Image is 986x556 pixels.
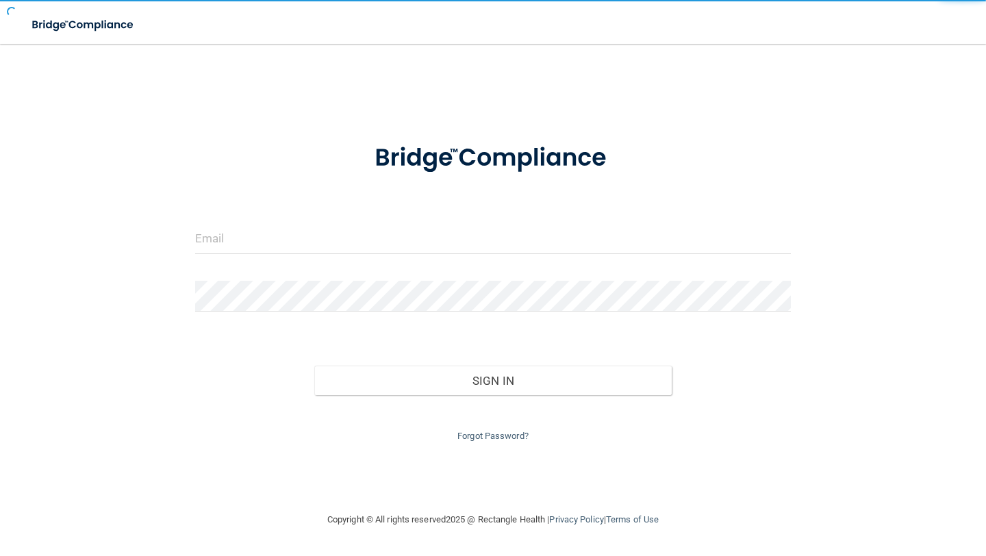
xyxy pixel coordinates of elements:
a: Privacy Policy [549,514,603,525]
a: Terms of Use [606,514,659,525]
img: bridge_compliance_login_screen.278c3ca4.svg [349,126,637,190]
img: bridge_compliance_login_screen.278c3ca4.svg [21,11,147,39]
a: Forgot Password? [457,431,529,441]
input: Email [195,223,791,254]
button: Sign In [314,366,672,396]
div: Copyright © All rights reserved 2025 @ Rectangle Health | | [243,498,743,542]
